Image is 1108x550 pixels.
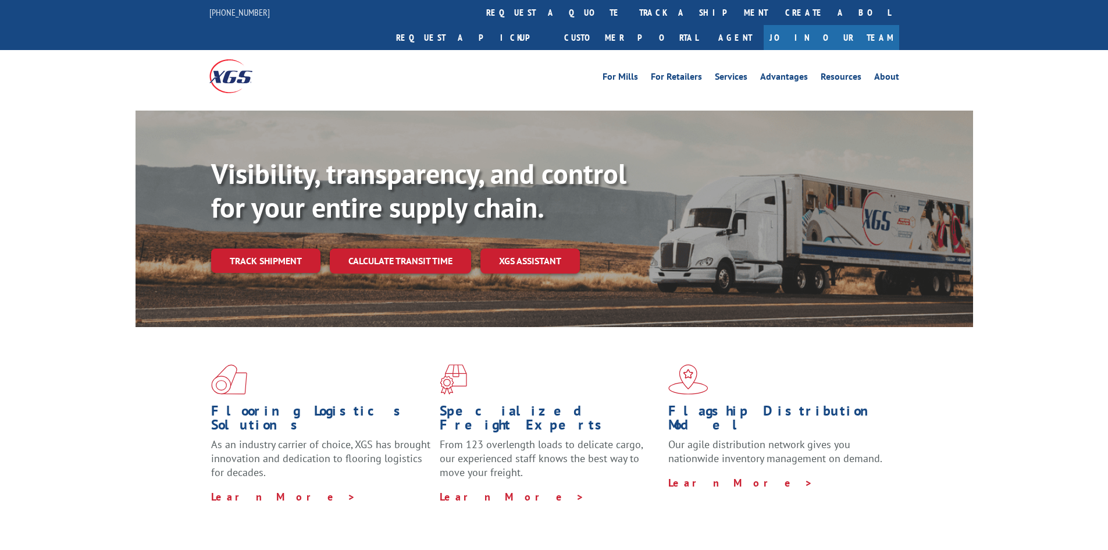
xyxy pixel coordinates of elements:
span: As an industry carrier of choice, XGS has brought innovation and dedication to flooring logistics... [211,438,430,479]
a: Join Our Team [764,25,899,50]
h1: Specialized Freight Experts [440,404,660,438]
img: xgs-icon-total-supply-chain-intelligence-red [211,364,247,395]
a: Agent [707,25,764,50]
a: Calculate transit time [330,249,471,274]
a: XGS ASSISTANT [480,249,580,274]
a: Learn More > [211,490,356,503]
span: Our agile distribution network gives you nationwide inventory management on demand. [668,438,882,465]
a: Services [715,72,747,85]
p: From 123 overlength loads to delicate cargo, our experienced staff knows the best way to move you... [440,438,660,489]
a: Resources [821,72,861,85]
img: xgs-icon-focused-on-flooring-red [440,364,467,395]
a: Track shipment [211,249,320,273]
a: For Mills [603,72,638,85]
a: Advantages [760,72,808,85]
a: For Retailers [651,72,702,85]
a: Request a pickup [387,25,555,50]
a: Learn More > [440,490,585,503]
a: [PHONE_NUMBER] [209,6,270,18]
a: Learn More > [668,476,813,489]
a: About [874,72,899,85]
b: Visibility, transparency, and control for your entire supply chain. [211,155,626,225]
h1: Flooring Logistics Solutions [211,404,431,438]
img: xgs-icon-flagship-distribution-model-red [668,364,708,395]
h1: Flagship Distribution Model [668,404,888,438]
a: Customer Portal [555,25,707,50]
